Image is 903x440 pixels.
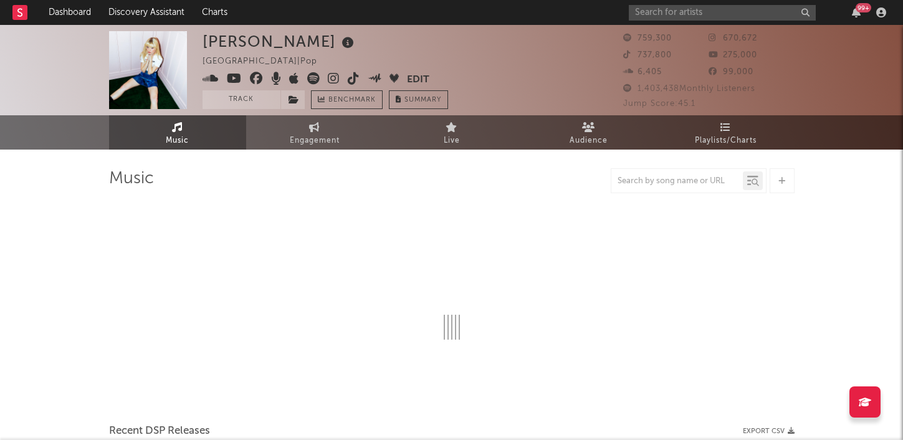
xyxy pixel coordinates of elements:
span: Engagement [290,133,340,148]
button: Track [203,90,280,109]
input: Search for artists [629,5,816,21]
span: 1,403,438 Monthly Listeners [623,85,755,93]
span: Jump Score: 45.1 [623,100,695,108]
span: Music [166,133,189,148]
span: Benchmark [328,93,376,108]
button: Export CSV [743,428,795,435]
a: Live [383,115,520,150]
div: [GEOGRAPHIC_DATA] | Pop [203,54,332,69]
a: Playlists/Charts [657,115,795,150]
button: 99+ [852,7,861,17]
span: 6,405 [623,68,662,76]
span: Recent DSP Releases [109,424,210,439]
a: Benchmark [311,90,383,109]
button: Edit [407,72,429,88]
div: 99 + [856,3,871,12]
span: Summary [404,97,441,103]
a: Engagement [246,115,383,150]
span: Playlists/Charts [695,133,757,148]
a: Audience [520,115,657,150]
span: Audience [570,133,608,148]
span: 670,672 [709,34,757,42]
span: 737,800 [623,51,672,59]
button: Summary [389,90,448,109]
a: Music [109,115,246,150]
div: [PERSON_NAME] [203,31,357,52]
input: Search by song name or URL [611,176,743,186]
span: 99,000 [709,68,753,76]
span: 759,300 [623,34,672,42]
span: 275,000 [709,51,757,59]
span: Live [444,133,460,148]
